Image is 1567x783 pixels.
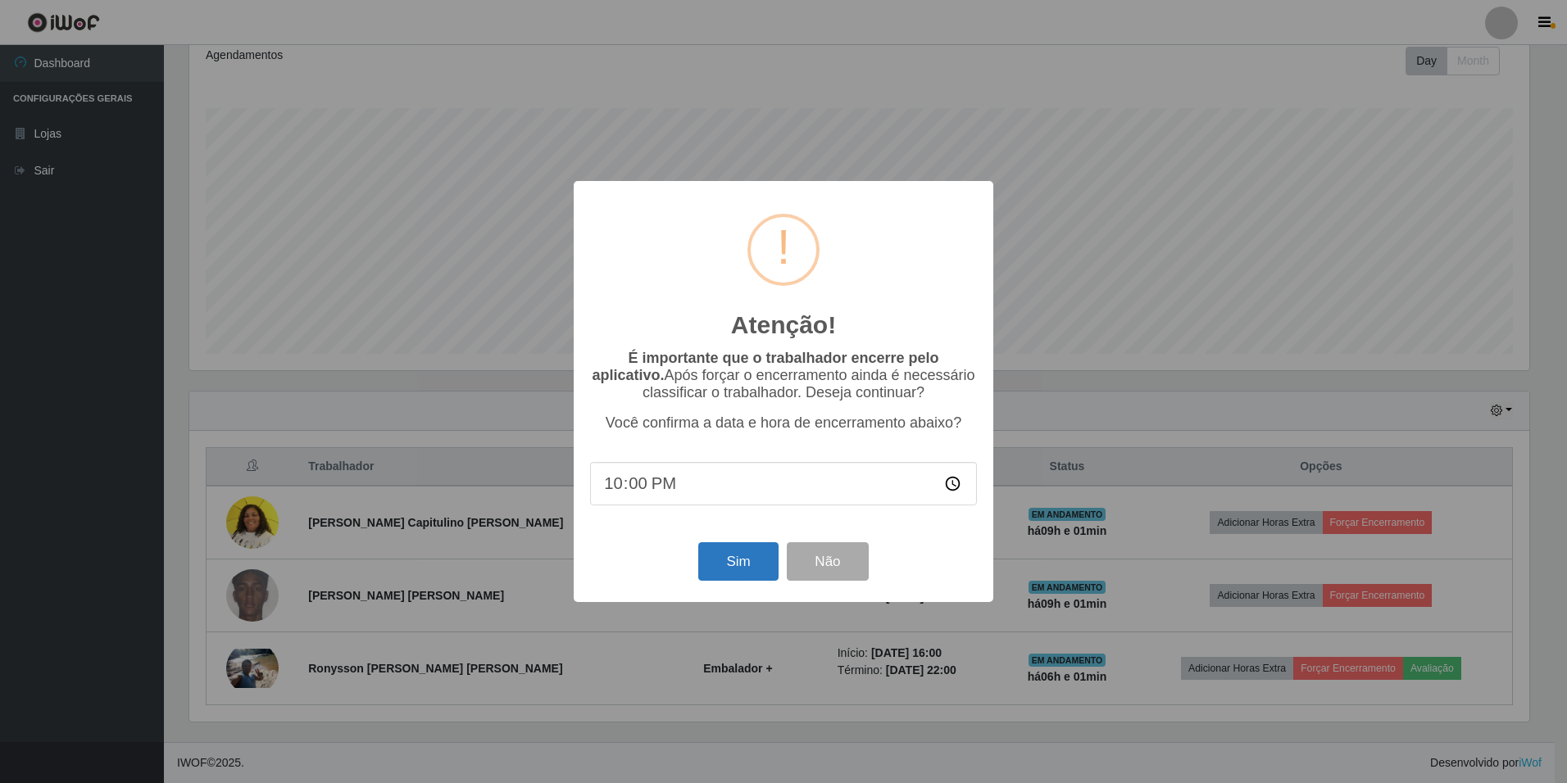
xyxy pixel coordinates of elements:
button: Não [787,542,868,581]
button: Sim [698,542,778,581]
h2: Atenção! [731,310,836,340]
b: É importante que o trabalhador encerre pelo aplicativo. [592,350,938,383]
p: Você confirma a data e hora de encerramento abaixo? [590,414,977,432]
p: Após forçar o encerramento ainda é necessário classificar o trabalhador. Deseja continuar? [590,350,977,401]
